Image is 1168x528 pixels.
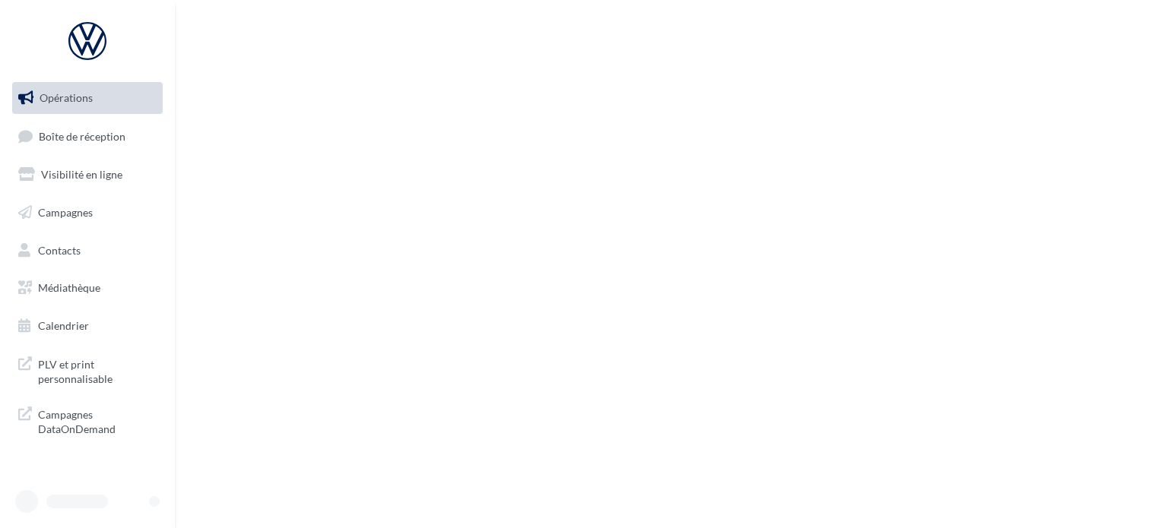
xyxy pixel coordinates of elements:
[39,129,125,142] span: Boîte de réception
[38,281,100,294] span: Médiathèque
[9,197,166,229] a: Campagnes
[9,120,166,153] a: Boîte de réception
[38,206,93,219] span: Campagnes
[9,159,166,191] a: Visibilité en ligne
[41,168,122,181] span: Visibilité en ligne
[40,91,93,104] span: Opérations
[38,319,89,332] span: Calendrier
[9,235,166,267] a: Contacts
[38,354,157,387] span: PLV et print personnalisable
[9,272,166,304] a: Médiathèque
[38,404,157,437] span: Campagnes DataOnDemand
[9,398,166,443] a: Campagnes DataOnDemand
[9,82,166,114] a: Opérations
[9,310,166,342] a: Calendrier
[9,348,166,393] a: PLV et print personnalisable
[38,243,81,256] span: Contacts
